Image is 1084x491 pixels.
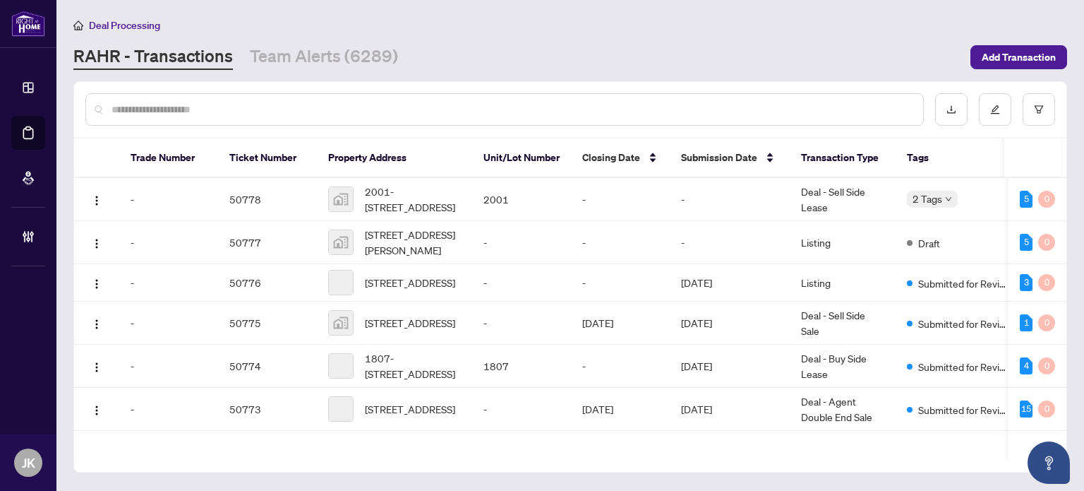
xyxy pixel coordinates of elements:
[218,178,317,221] td: 50778
[918,235,940,251] span: Draft
[582,150,640,165] span: Closing Date
[1023,93,1055,126] button: filter
[571,264,670,302] td: -
[982,46,1056,69] span: Add Transaction
[935,93,968,126] button: download
[85,355,108,377] button: Logo
[472,264,571,302] td: -
[85,188,108,211] button: Logo
[89,19,160,32] span: Deal Processing
[218,138,317,178] th: Ticket Number
[571,388,670,431] td: [DATE]
[1020,401,1032,418] div: 15
[365,350,461,381] span: 1807-[STREET_ADDRESS]
[329,230,353,254] img: thumbnail-img
[11,11,45,37] img: logo
[790,138,896,178] th: Transaction Type
[1020,274,1032,291] div: 3
[218,221,317,264] td: 50777
[1020,314,1032,331] div: 1
[1028,442,1070,484] button: Open asap
[329,311,353,335] img: thumbnail-img
[119,221,218,264] td: -
[365,315,455,331] span: [STREET_ADDRESS]
[119,264,218,302] td: -
[670,302,790,345] td: [DATE]
[670,221,790,264] td: -
[1020,234,1032,251] div: 5
[1020,191,1032,208] div: 5
[472,388,571,431] td: -
[918,276,1010,291] span: Submitted for Review
[913,191,942,207] span: 2 Tags
[670,138,790,178] th: Submission Date
[472,345,571,388] td: 1807
[790,221,896,264] td: Listing
[1038,234,1055,251] div: 0
[91,405,102,416] img: Logo
[670,264,790,302] td: [DATE]
[365,275,455,290] span: [STREET_ADDRESS]
[317,138,472,178] th: Property Address
[91,238,102,249] img: Logo
[790,388,896,431] td: Deal - Agent Double End Sale
[91,319,102,330] img: Logo
[571,221,670,264] td: -
[73,45,233,70] a: RAHR - Transactions
[571,345,670,388] td: -
[119,388,218,431] td: -
[472,221,571,264] td: -
[119,178,218,221] td: -
[790,178,896,221] td: Deal - Sell Side Lease
[1020,357,1032,374] div: 4
[91,278,102,290] img: Logo
[1038,274,1055,291] div: 0
[119,138,218,178] th: Trade Number
[670,178,790,221] td: -
[670,345,790,388] td: [DATE]
[85,271,108,294] button: Logo
[329,187,353,211] img: thumbnail-img
[119,302,218,345] td: -
[91,195,102,206] img: Logo
[1034,105,1044,114] span: filter
[571,178,670,221] td: -
[22,453,35,473] span: JK
[990,105,1000,114] span: edit
[1038,357,1055,374] div: 0
[945,196,952,203] span: down
[472,138,571,178] th: Unit/Lot Number
[918,359,1010,374] span: Submitted for Review
[472,178,571,221] td: 2001
[918,402,1010,418] span: Submitted for Review
[979,93,1011,126] button: edit
[670,388,790,431] td: [DATE]
[218,345,317,388] td: 50774
[571,138,670,178] th: Closing Date
[365,227,461,258] span: [STREET_ADDRESS][PERSON_NAME]
[1038,401,1055,418] div: 0
[73,20,83,30] span: home
[681,150,757,165] span: Submission Date
[790,264,896,302] td: Listing
[970,45,1067,69] button: Add Transaction
[250,45,398,70] a: Team Alerts (6289)
[472,302,571,345] td: -
[1038,191,1055,208] div: 0
[91,362,102,373] img: Logo
[85,231,108,254] button: Logo
[571,302,670,345] td: [DATE]
[218,388,317,431] td: 50773
[119,345,218,388] td: -
[896,138,1021,178] th: Tags
[85,398,108,420] button: Logo
[218,264,317,302] td: 50776
[790,345,896,388] td: Deal - Buy Side Lease
[365,184,461,215] span: 2001-[STREET_ADDRESS]
[1038,314,1055,331] div: 0
[85,312,108,334] button: Logo
[790,302,896,345] td: Deal - Sell Side Sale
[365,401,455,417] span: [STREET_ADDRESS]
[946,105,956,114] span: download
[918,316,1010,331] span: Submitted for Review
